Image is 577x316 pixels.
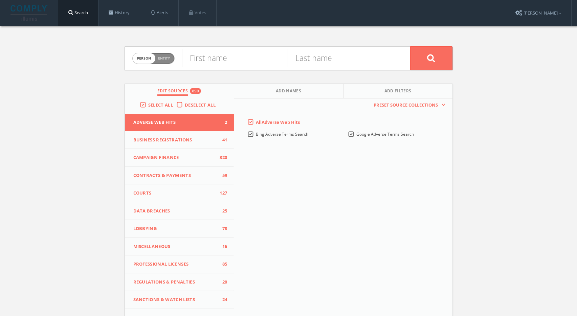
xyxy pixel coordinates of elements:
[217,190,227,197] span: 127
[217,119,227,126] span: 2
[276,88,301,96] span: Add Names
[157,88,188,96] span: Edit Sources
[217,137,227,143] span: 41
[370,102,441,109] span: Preset Source Collections
[217,154,227,161] span: 320
[217,172,227,179] span: 59
[125,167,234,185] button: Contracts & Payments59
[125,202,234,220] button: Data Breaches25
[217,296,227,303] span: 24
[125,84,234,98] button: Edit Sources850
[256,119,300,125] span: All Adverse Web Hits
[133,119,217,126] span: Adverse Web Hits
[158,56,170,61] span: Entity
[133,279,217,286] span: Regulations & Penalties
[217,225,227,232] span: 78
[370,102,445,109] button: Preset Source Collections
[125,273,234,291] button: Regulations & Penalties20
[133,53,155,64] span: person
[256,131,308,137] span: Bing Adverse Terms Search
[125,131,234,149] button: Business Registrations41
[217,243,227,250] span: 16
[133,296,217,303] span: Sanctions & Watch Lists
[217,261,227,268] span: 85
[356,131,414,137] span: Google Adverse Terms Search
[133,137,217,143] span: Business Registrations
[148,102,173,108] span: Select All
[125,220,234,238] button: Lobbying78
[185,102,216,108] span: Deselect All
[217,279,227,286] span: 20
[10,5,48,21] img: illumis
[133,154,217,161] span: Campaign Finance
[133,225,217,232] span: Lobbying
[133,243,217,250] span: Miscellaneous
[190,88,201,94] div: 850
[125,238,234,256] button: Miscellaneous16
[125,184,234,202] button: Courts127
[217,208,227,215] span: 25
[125,291,234,309] button: Sanctions & Watch Lists24
[125,149,234,167] button: Campaign Finance320
[125,255,234,273] button: Professional Licenses85
[133,172,217,179] span: Contracts & Payments
[234,84,343,98] button: Add Names
[343,84,452,98] button: Add Filters
[384,88,412,96] span: Add Filters
[133,261,217,268] span: Professional Licenses
[133,208,217,215] span: Data Breaches
[125,114,234,131] button: Adverse Web Hits2
[133,190,217,197] span: Courts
